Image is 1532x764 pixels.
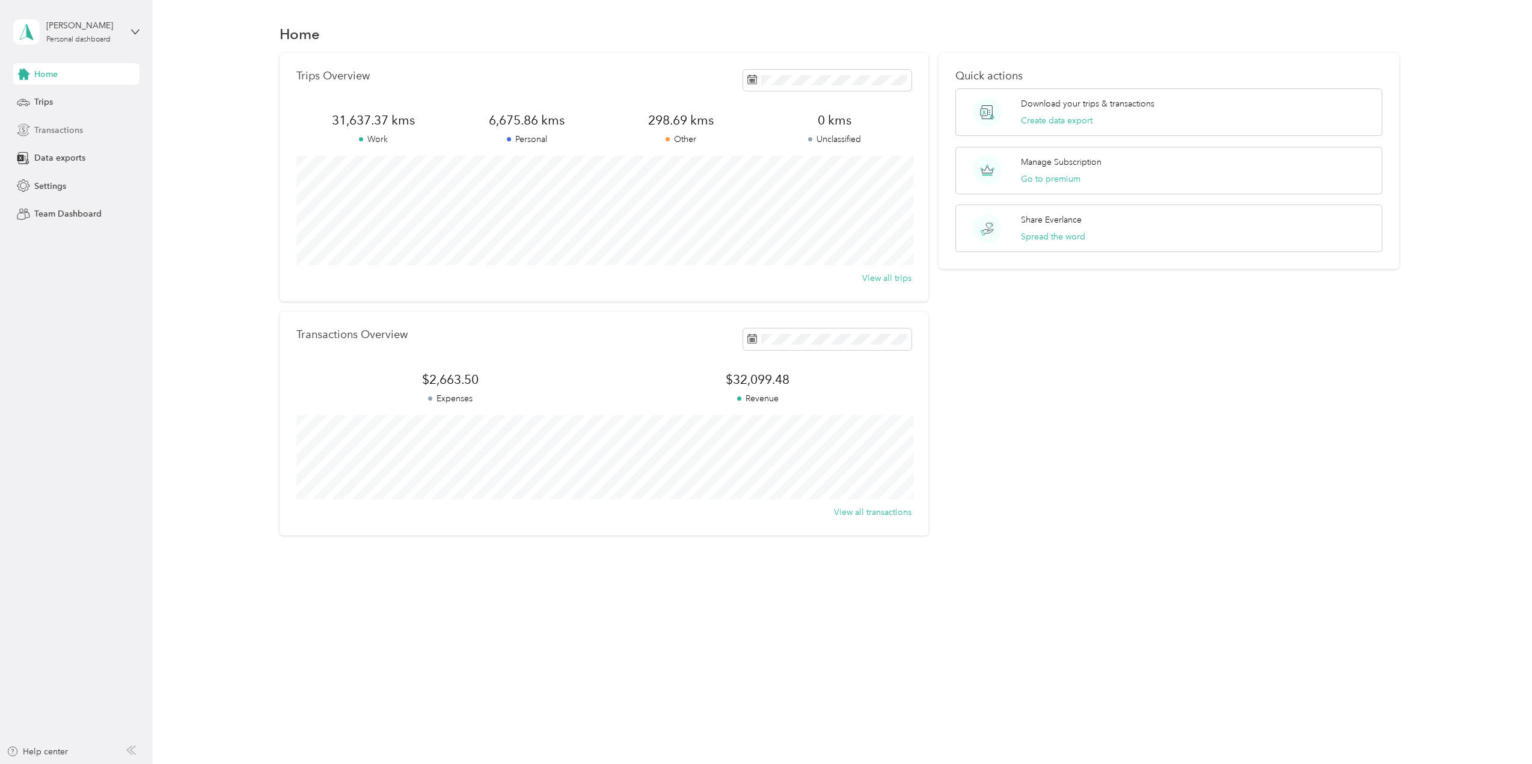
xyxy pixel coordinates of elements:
span: Transactions [34,124,83,137]
p: Expenses [296,392,604,405]
div: [PERSON_NAME] [46,19,121,32]
p: Revenue [604,392,912,405]
p: Manage Subscription [1021,156,1102,168]
span: Home [34,68,58,81]
p: Download your trips & transactions [1021,97,1154,110]
button: Create data export [1021,114,1092,127]
p: Personal [450,133,604,146]
p: Unclassified [758,133,912,146]
div: Personal dashboard [46,36,111,43]
span: $32,099.48 [604,371,912,388]
button: Go to premium [1021,173,1080,185]
p: Other [604,133,758,146]
iframe: Everlance-gr Chat Button Frame [1465,697,1532,764]
span: 31,637.37 kms [296,112,450,129]
span: Team Dashboard [34,208,102,220]
span: 0 kms [758,112,912,129]
button: Help center [7,745,68,758]
p: Quick actions [955,70,1382,82]
button: Spread the word [1021,230,1085,243]
p: Trips Overview [296,70,370,82]
p: Transactions Overview [296,328,408,341]
span: 298.69 kms [604,112,758,129]
span: Settings [34,180,66,193]
h1: Home [280,28,320,40]
p: Work [296,133,450,146]
span: 6,675.86 kms [450,112,604,129]
span: $2,663.50 [296,371,604,388]
button: View all transactions [834,506,912,519]
span: Data exports [34,152,85,164]
p: Share Everlance [1021,214,1082,226]
span: Trips [34,96,53,108]
button: View all trips [862,272,912,285]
